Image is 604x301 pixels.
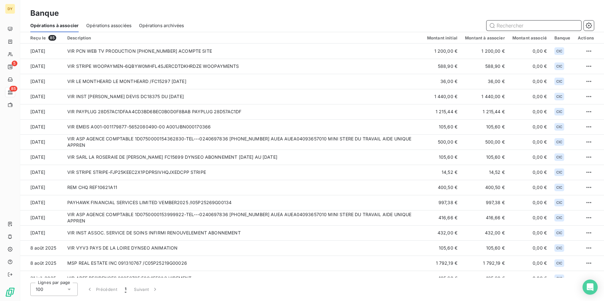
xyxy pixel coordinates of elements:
div: Description [67,35,420,40]
td: VIR INST [PERSON_NAME] DEVIS DC18375 DU [DATE] [63,89,423,104]
td: 400,50 € [423,180,461,195]
td: 36,00 € [461,74,509,89]
td: 0,00 € [509,89,551,104]
div: Actions [578,35,594,40]
td: 588,90 € [461,59,509,74]
td: [DATE] [20,225,63,240]
span: Opérations associées [86,22,131,29]
img: Logo LeanPay [5,287,15,297]
td: 1 792,19 € [423,256,461,271]
td: 0,00 € [509,104,551,119]
td: 0,00 € [509,59,551,74]
td: 0,00 € [509,210,551,225]
td: 0,00 € [509,119,551,134]
td: REM CHQ REF10621A11 [63,180,423,195]
td: 105,60 € [461,150,509,165]
td: 0,00 € [509,134,551,150]
td: MSP REAL ESTATE INC 091310767 /C05P25219G00026 [63,256,423,271]
td: VIR LE MONTHEARD LE MONTHEARD /FC15297 [DATE] [63,74,423,89]
div: Banque [554,35,570,40]
div: Open Intercom Messenger [583,280,598,295]
td: VIR ASP AGENCE COMPTABLE 1D0750000153999922-TEL---0240697836 [PHONE_NUMBER] AUEA AUEA04093657010 ... [63,210,423,225]
td: VIR STRIPE WOOPAYMEN-6QBYW0MHFL4SJERCDTDKHRDZE WOOPAYMENTS [63,59,423,74]
div: DY [5,4,15,14]
td: 1 215,44 € [423,104,461,119]
td: VIR INST ASSOC. SERVICE DE SOINS INFIRMI RENOUVELEMENT ABONNEMENT [63,225,423,240]
td: [DATE] [20,44,63,59]
td: 105,60 € [461,240,509,256]
span: CIC [556,246,562,250]
input: Rechercher [486,21,581,31]
div: Montant initial [427,35,457,40]
span: 85 [9,86,17,91]
td: 31 juil. 2025 [20,271,63,286]
span: CIC [556,170,562,174]
td: 1 215,44 € [461,104,509,119]
span: Opérations archivées [139,22,184,29]
td: 14,52 € [461,165,509,180]
span: CIC [556,186,562,189]
button: Suivant [130,283,162,296]
span: CIC [556,80,562,83]
span: Opérations à associer [30,22,79,29]
td: 588,90 € [423,59,461,74]
td: 8 août 2025 [20,240,63,256]
td: 997,38 € [423,195,461,210]
td: 105,60 € [423,240,461,256]
td: 14,52 € [423,165,461,180]
td: 1 792,19 € [461,256,509,271]
td: [DATE] [20,74,63,89]
td: VIR SARL LA ROSERAIE DE [PERSON_NAME] FC15699 DYNSEO ABONNEMENT [DATE] AU [DATE] [63,150,423,165]
span: CIC [556,95,562,98]
td: [DATE] [20,119,63,134]
span: CIC [556,261,562,265]
div: Montant associé [512,35,547,40]
td: 105,60 € [423,271,461,286]
span: CIC [556,49,562,53]
td: VIR VYV3 PAYS DE LA LOIRE DYNSEO ANIMATION [63,240,423,256]
td: 1 440,00 € [423,89,461,104]
span: CIC [556,125,562,129]
td: 432,00 € [461,225,509,240]
td: 432,00 € [423,225,461,240]
span: CIC [556,231,562,235]
td: 0,00 € [509,44,551,59]
td: VIR EMEIS A001-001179877-5652080490-00 A001JBN000170366 [63,119,423,134]
span: CIC [556,276,562,280]
td: 997,38 € [461,195,509,210]
td: 1 440,00 € [461,89,509,104]
h3: Banque [30,8,59,19]
td: VIR PAYPLUG 28D57AC1DFAA4CD3BD6BEC0B0D0F8BAB PAYPLUG 28D57AC1DF [63,104,423,119]
td: [DATE] [20,195,63,210]
span: CIC [556,216,562,220]
td: [DATE] [20,89,63,104]
span: CIC [556,64,562,68]
td: 0,00 € [509,195,551,210]
span: 1 [125,286,126,292]
td: [DATE] [20,134,63,150]
td: 0,00 € [509,165,551,180]
button: 1 [121,283,130,296]
td: [DATE] [20,59,63,74]
td: PAYHAWK FINANCIAL SERVICES LIMITED VEMBER2025 /I05P25269G00134 [63,195,423,210]
td: 8 août 2025 [20,256,63,271]
span: 100 [36,286,43,292]
div: Reçu le [30,35,60,41]
td: 0,00 € [509,240,551,256]
td: [DATE] [20,210,63,225]
td: 0,00 € [509,271,551,286]
td: 105,60 € [423,150,461,165]
td: 0,00 € [509,225,551,240]
td: [DATE] [20,165,63,180]
td: 1 200,00 € [423,44,461,59]
td: [DATE] [20,150,63,165]
td: 105,60 € [461,271,509,286]
span: CIC [556,140,562,144]
td: 36,00 € [423,74,461,89]
td: [DATE] [20,104,63,119]
td: 0,00 € [509,74,551,89]
td: VIR ASP AGENCE COMPTABLE 1D0750000154362830-TEL---0240697836 [PHONE_NUMBER] AUEA AUEA04093657010 ... [63,134,423,150]
td: 500,00 € [423,134,461,150]
span: 85 [48,35,56,41]
td: [DATE] [20,180,63,195]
